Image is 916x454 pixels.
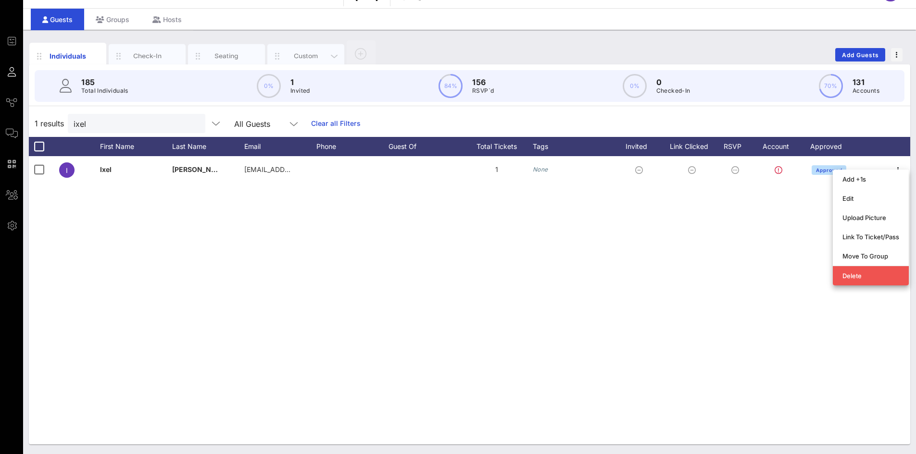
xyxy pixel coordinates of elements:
div: Upload Picture [842,214,899,221]
div: RSVP [720,137,754,156]
div: Tags [533,137,615,156]
div: Invited [615,137,667,156]
p: Accounts [853,86,879,96]
div: Edit [842,195,899,202]
div: Account [754,137,807,156]
div: Phone [316,137,389,156]
p: 131 [853,76,879,88]
p: Invited [290,86,310,96]
div: Guest Of [389,137,461,156]
span: [PERSON_NAME] [172,165,229,173]
p: 156 [472,76,494,88]
div: Add +1s [842,175,899,183]
div: All Guests [234,120,270,128]
span: [EMAIL_ADDRESS][DOMAIN_NAME] [244,165,360,173]
p: RSVP`d [472,86,494,96]
div: Email [244,137,316,156]
div: All Guests [228,114,305,133]
span: Add Guests [841,51,879,59]
div: Custom [285,51,327,61]
div: Check-In [126,51,169,61]
div: Seating [205,51,248,61]
div: First Name [100,137,172,156]
i: None [533,166,548,173]
div: 1 [461,156,533,183]
p: Total Individuals [81,86,128,96]
p: 1 [290,76,310,88]
div: Link To Ticket/Pass [842,233,899,241]
div: Total Tickets [461,137,533,156]
div: Groups [84,9,141,30]
p: 0 [656,76,690,88]
a: Clear all Filters [311,118,361,129]
div: Guests [31,9,84,30]
button: Add Guests [835,48,885,61]
p: Checked-In [656,86,690,96]
span: 1 results [35,118,64,129]
div: Last Name [172,137,244,156]
div: Individuals [47,51,89,61]
div: Hosts [141,9,193,30]
div: Link Clicked [667,137,720,156]
div: Delete [842,272,899,280]
p: 185 [81,76,128,88]
span: I [66,166,68,174]
button: Approved [812,165,847,175]
div: Move To Group [842,252,899,260]
span: Ixel [100,165,112,173]
div: Approved [807,137,855,156]
span: Approved [816,167,842,173]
